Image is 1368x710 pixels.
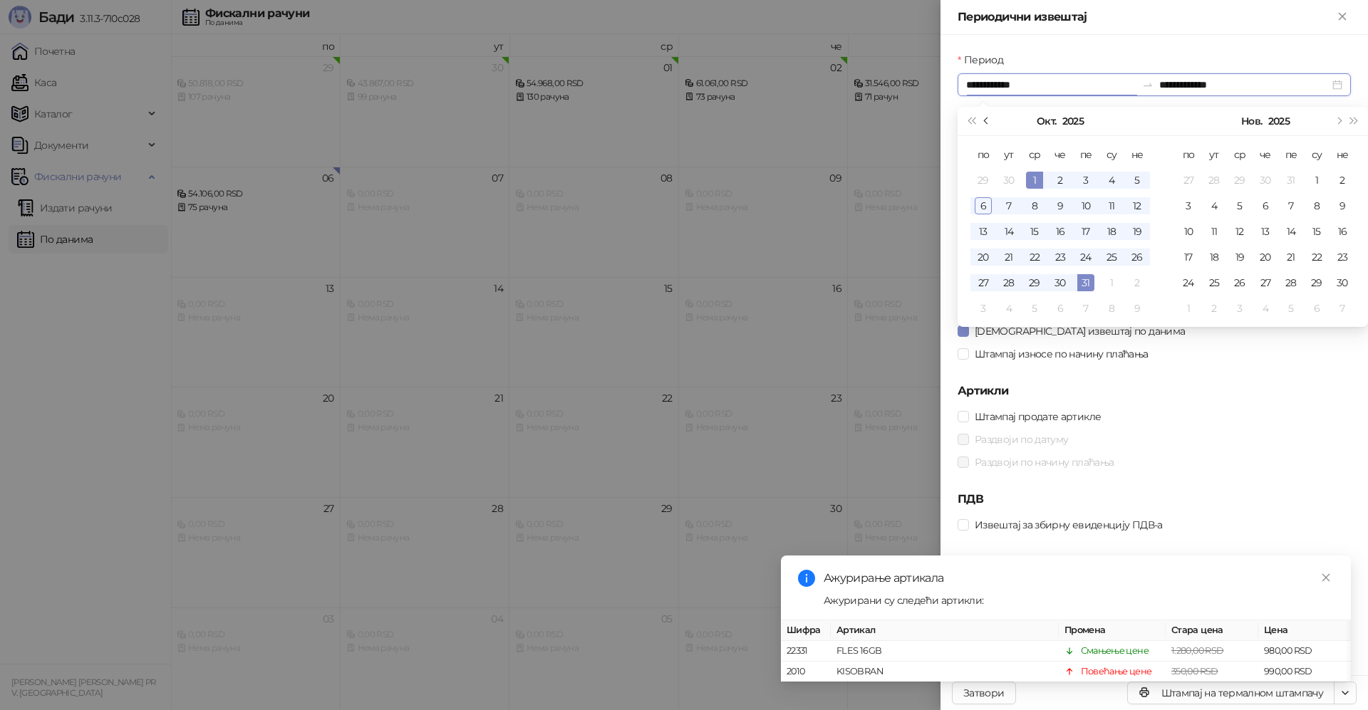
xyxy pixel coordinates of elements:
div: 5 [1231,197,1248,214]
td: 2025-11-11 [1201,219,1227,244]
td: 2025-10-09 [1047,193,1073,219]
div: 5 [1026,300,1043,317]
td: 2025-10-23 [1047,244,1073,270]
div: 7 [1334,300,1351,317]
td: 2025-10-11 [1099,193,1124,219]
div: 27 [975,274,992,291]
td: 2025-12-06 [1304,296,1330,321]
td: 2025-10-17 [1073,219,1099,244]
div: 21 [1282,249,1300,266]
div: 12 [1231,223,1248,240]
td: 2025-11-19 [1227,244,1253,270]
td: 2025-11-26 [1227,270,1253,296]
td: 2025-10-20 [970,244,996,270]
div: 26 [1231,274,1248,291]
td: 2025-10-03 [1073,167,1099,193]
td: 2025-12-07 [1330,296,1355,321]
td: 2025-11-30 [1330,270,1355,296]
td: 2025-10-10 [1073,193,1099,219]
td: 2025-11-04 [996,296,1022,321]
div: 2 [1334,172,1351,189]
div: 15 [1026,223,1043,240]
th: пе [1278,142,1304,167]
td: 2025-10-19 [1124,219,1150,244]
div: 30 [1257,172,1274,189]
td: 2025-12-03 [1227,296,1253,321]
div: 6 [1257,197,1274,214]
td: 2025-11-02 [1124,270,1150,296]
div: 15 [1308,223,1325,240]
div: 1 [1308,172,1325,189]
button: Изабери годину [1062,107,1084,135]
th: Стара цена [1166,620,1258,641]
div: 14 [1282,223,1300,240]
td: 2025-10-21 [996,244,1022,270]
span: Раздвоји по начину плаћања [969,454,1119,470]
th: Шифра [781,620,831,641]
td: 2025-11-08 [1304,193,1330,219]
input: Период [966,77,1136,93]
td: 2025-10-04 [1099,167,1124,193]
div: 3 [1077,172,1094,189]
div: 17 [1180,249,1197,266]
th: су [1304,142,1330,167]
div: 10 [1180,223,1197,240]
div: 1 [1026,172,1043,189]
div: Ажурирање артикала [824,570,1334,587]
th: су [1099,142,1124,167]
div: 4 [1103,172,1120,189]
th: не [1330,142,1355,167]
td: 2025-10-28 [1201,167,1227,193]
div: 4 [1257,300,1274,317]
div: 6 [975,197,992,214]
div: 30 [1000,172,1017,189]
td: 2025-10-29 [1227,167,1253,193]
span: 1.280,00 RSD [1171,645,1223,656]
td: 2025-11-21 [1278,244,1304,270]
div: 13 [975,223,992,240]
div: 3 [975,300,992,317]
div: 30 [1334,274,1351,291]
div: Смањење цене [1081,644,1149,658]
td: 2025-11-01 [1099,270,1124,296]
td: 980,00 RSD [1258,641,1351,662]
td: 2025-10-28 [996,270,1022,296]
th: Артикал [831,620,1059,641]
td: 2025-10-26 [1124,244,1150,270]
div: 28 [1282,274,1300,291]
td: 2025-11-09 [1330,193,1355,219]
td: 2025-11-23 [1330,244,1355,270]
th: че [1047,142,1073,167]
td: 2025-12-01 [1176,296,1201,321]
td: 2025-11-06 [1047,296,1073,321]
td: 2025-10-29 [1022,270,1047,296]
div: 29 [1231,172,1248,189]
div: 25 [1206,274,1223,291]
div: 31 [1077,274,1094,291]
th: Промена [1059,620,1166,641]
h5: Артикли [958,382,1351,400]
td: 2025-11-07 [1073,296,1099,321]
th: Цена [1258,620,1351,641]
th: по [1176,142,1201,167]
div: 2 [1206,300,1223,317]
div: 5 [1129,172,1146,189]
td: 2025-10-31 [1073,270,1099,296]
div: 26 [1129,249,1146,266]
div: Периодични извештај [958,9,1334,26]
div: 24 [1180,274,1197,291]
div: 9 [1334,197,1351,214]
td: 2025-11-04 [1201,193,1227,219]
div: 2 [1052,172,1069,189]
td: 2025-10-22 [1022,244,1047,270]
div: 24 [1077,249,1094,266]
span: Штампај продате артикле [969,409,1107,424]
td: 2025-11-14 [1278,219,1304,244]
div: 20 [975,249,992,266]
td: 2025-11-05 [1227,193,1253,219]
div: 10 [1077,197,1094,214]
div: 27 [1180,172,1197,189]
div: 20 [1257,249,1274,266]
th: по [970,142,996,167]
td: 2025-11-07 [1278,193,1304,219]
